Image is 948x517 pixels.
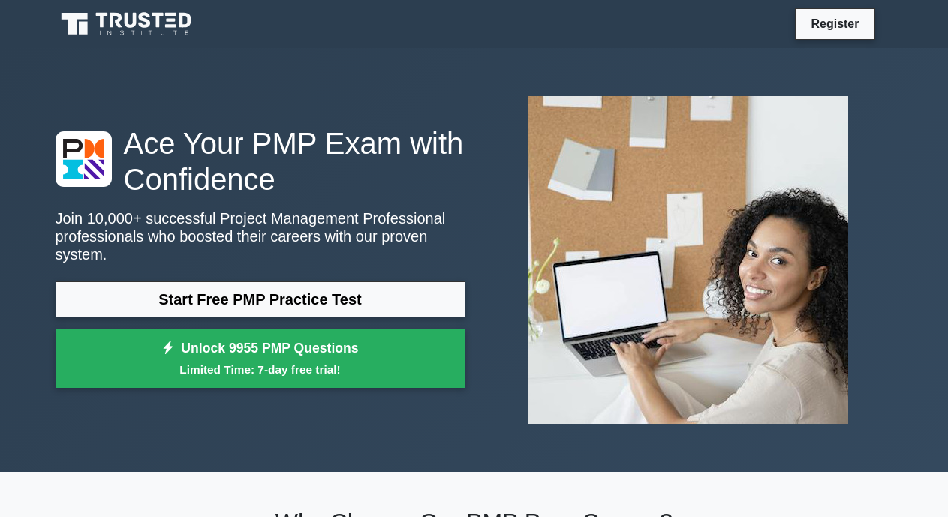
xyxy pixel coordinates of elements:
[56,329,465,389] a: Unlock 9955 PMP QuestionsLimited Time: 7-day free trial!
[74,361,447,378] small: Limited Time: 7-day free trial!
[56,209,465,263] p: Join 10,000+ successful Project Management Professional professionals who boosted their careers w...
[802,14,868,33] a: Register
[56,281,465,317] a: Start Free PMP Practice Test
[56,125,465,197] h1: Ace Your PMP Exam with Confidence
